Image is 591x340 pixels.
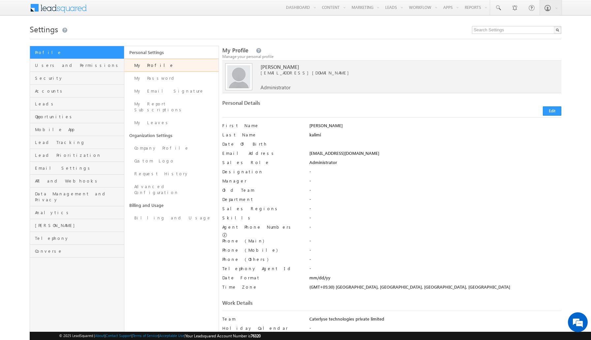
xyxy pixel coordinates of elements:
span: Email Settings [35,165,122,171]
a: Email Settings [30,162,124,175]
a: My Email Signature [124,85,219,98]
span: Mobile App [35,127,122,132]
a: Analytics [30,206,124,219]
a: Users and Permissions [30,59,124,72]
a: Lead Prioritization [30,149,124,162]
label: Email Address [222,150,300,156]
a: Organization Settings [124,129,219,142]
div: Administrator [309,159,562,169]
span: © 2025 LeadSquared | | | | | [59,333,261,339]
label: Department [222,196,300,202]
a: My Report Subscriptions [124,98,219,116]
div: kalimi [309,132,562,141]
div: - [309,196,562,206]
label: First Name [222,123,300,128]
a: Contact Support [106,333,132,338]
a: My Leaves [124,116,219,129]
div: Personal Details [222,100,388,109]
a: [PERSON_NAME] [30,219,124,232]
div: - [309,187,562,196]
label: Manager [222,178,300,184]
label: Designation [222,169,300,175]
a: Accounts [30,85,124,98]
div: mm/dd/yy [309,275,562,284]
label: Old Team [222,187,300,193]
span: Settings [30,24,58,34]
span: Accounts [35,88,122,94]
a: Custom Logo [124,155,219,167]
span: Data Management and Privacy [35,191,122,203]
a: API and Webhooks [30,175,124,187]
label: Phone (Others) [222,256,300,262]
label: Date Format [222,275,300,281]
div: - [309,169,562,178]
span: Lead Tracking [35,139,122,145]
a: About [95,333,105,338]
span: [PERSON_NAME] [261,64,532,70]
span: Leads [35,101,122,107]
a: My Password [124,72,219,85]
label: Telephony Agent Id [222,266,300,271]
div: Work Details [222,300,388,309]
a: Billing and Usage [124,212,219,224]
label: Phone (Mobile) [222,247,278,253]
a: Leads [30,98,124,110]
div: Caterlyse technologies private limited [309,316,562,325]
label: Time Zone [222,284,300,290]
a: Advanced Configuration [124,180,219,199]
span: Telephony [35,235,122,241]
span: My Profile [222,46,248,54]
label: Last Name [222,132,300,138]
a: My Profile [124,59,219,72]
div: (GMT+05:30) [GEOGRAPHIC_DATA], [GEOGRAPHIC_DATA], [GEOGRAPHIC_DATA], [GEOGRAPHIC_DATA] [309,284,562,293]
a: Converse [30,245,124,258]
a: Mobile App [30,123,124,136]
div: - [309,178,562,187]
button: Edit [543,106,561,116]
div: - [309,215,562,224]
label: Phone (Main) [222,238,300,244]
span: Your Leadsquared Account Number is [185,333,261,338]
label: Team [222,316,300,322]
a: Billing and Usage [124,199,219,212]
span: Users and Permissions [35,62,122,68]
span: Lead Prioritization [35,152,122,158]
label: Skills [222,215,300,221]
div: - [309,247,562,256]
a: Opportunities [30,110,124,123]
a: Security [30,72,124,85]
label: Sales Regions [222,206,300,212]
div: Manage your personal profile [222,54,562,60]
div: [EMAIL_ADDRESS][DOMAIN_NAME] [309,150,562,159]
a: Lead Tracking [30,136,124,149]
span: Administrator [261,84,291,90]
span: [PERSON_NAME] [35,222,122,228]
a: Telephony [30,232,124,245]
a: Company Profile [124,142,219,155]
a: Request History [124,167,219,180]
div: [PERSON_NAME] [309,123,562,132]
input: Search Settings [472,26,561,34]
label: Date Of Birth [222,141,300,147]
label: Sales Role [222,159,300,165]
div: - [309,224,562,233]
span: API and Webhooks [35,178,122,184]
a: Acceptable Use [159,333,184,338]
span: 76320 [251,333,261,338]
span: Opportunities [35,114,122,120]
span: Converse [35,248,122,254]
a: Terms of Service [133,333,158,338]
a: Profile [30,46,124,59]
div: - [309,238,562,247]
label: Holiday Calendar [222,325,300,331]
span: Profile [35,49,122,55]
div: - [309,266,562,275]
a: Data Management and Privacy [30,187,124,206]
label: Agent Phone Numbers [222,224,293,230]
span: Analytics [35,210,122,215]
div: - [309,256,562,266]
span: Security [35,75,122,81]
a: Personal Settings [124,46,219,59]
span: [EMAIL_ADDRESS][DOMAIN_NAME] [261,70,532,76]
div: - [309,206,562,215]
